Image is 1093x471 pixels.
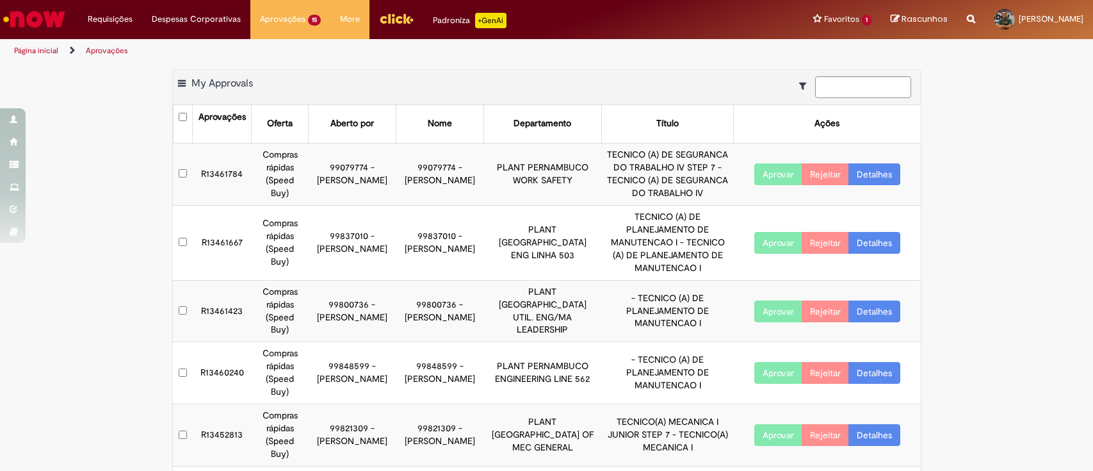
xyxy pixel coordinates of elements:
[799,81,813,90] i: Mostrar filtros para: Suas Solicitações
[483,342,602,404] td: PLANT PERNAMBUCO ENGINEERING LINE 562
[483,404,602,467] td: PLANT [GEOGRAPHIC_DATA] OF MEC GENERAL
[340,13,360,26] span: More
[848,163,900,185] a: Detalhes
[193,404,252,467] td: R13452813
[1019,13,1083,24] span: [PERSON_NAME]
[428,117,452,130] div: Nome
[260,13,305,26] span: Aprovações
[475,13,506,28] p: +GenAi
[396,342,483,404] td: 99848599 - [PERSON_NAME]
[802,362,849,384] button: Rejeitar
[514,117,571,130] div: Departamento
[379,9,414,28] img: click_logo_yellow_360x200.png
[902,13,948,25] span: Rascunhos
[330,117,374,130] div: Aberto por
[252,404,309,467] td: Compras rápidas (Speed Buy)
[252,143,309,205] td: Compras rápidas (Speed Buy)
[1,6,67,32] img: ServiceNow
[602,404,734,467] td: TECNICO(A) MECANICA I JUNIOR STEP 7 - TECNICO(A) MECANICA I
[891,13,948,26] a: Rascunhos
[754,163,802,185] button: Aprovar
[152,13,241,26] span: Despesas Corporativas
[433,13,506,28] div: Padroniza
[308,280,396,342] td: 99800736 - [PERSON_NAME]
[193,105,252,143] th: Aprovações
[848,232,900,254] a: Detalhes
[396,205,483,280] td: 99837010 - [PERSON_NAME]
[848,424,900,446] a: Detalhes
[14,45,58,56] a: Página inicial
[754,301,802,322] button: Aprovar
[193,342,252,404] td: R13460240
[396,280,483,342] td: 99800736 - [PERSON_NAME]
[193,143,252,205] td: R13461784
[656,117,679,130] div: Título
[396,404,483,467] td: 99821309 - [PERSON_NAME]
[308,342,396,404] td: 99848599 - [PERSON_NAME]
[802,163,849,185] button: Rejeitar
[814,117,839,130] div: Ações
[802,301,849,322] button: Rejeitar
[862,15,871,26] span: 1
[848,301,900,322] a: Detalhes
[754,362,802,384] button: Aprovar
[198,111,246,124] div: Aprovações
[754,424,802,446] button: Aprovar
[308,205,396,280] td: 99837010 - [PERSON_NAME]
[193,280,252,342] td: R13461423
[88,13,133,26] span: Requisições
[848,362,900,384] a: Detalhes
[252,205,309,280] td: Compras rápidas (Speed Buy)
[602,342,734,404] td: - TECNICO (A) DE PLANEJAMENTO DE MANUTENCAO I
[602,205,734,280] td: TECNICO (A) DE PLANEJAMENTO DE MANUTENCAO I - TECNICO (A) DE PLANEJAMENTO DE MANUTENCAO I
[602,143,734,205] td: TECNICO (A) DE SEGURANCA DO TRABALHO IV STEP 7 - TECNICO (A) DE SEGURANCA DO TRABALHO IV
[191,77,253,90] span: My Approvals
[483,205,602,280] td: PLANT [GEOGRAPHIC_DATA] ENG LINHA 503
[802,424,849,446] button: Rejeitar
[10,39,719,63] ul: Trilhas de página
[308,404,396,467] td: 99821309 - [PERSON_NAME]
[483,143,602,205] td: PLANT PERNAMBUCO WORK SAFETY
[252,280,309,342] td: Compras rápidas (Speed Buy)
[824,13,859,26] span: Favoritos
[602,280,734,342] td: - TECNICO (A) DE PLANEJAMENTO DE MANUTENCAO I
[802,232,849,254] button: Rejeitar
[308,15,321,26] span: 15
[308,143,396,205] td: 99079774 - [PERSON_NAME]
[252,342,309,404] td: Compras rápidas (Speed Buy)
[396,143,483,205] td: 99079774 - [PERSON_NAME]
[86,45,128,56] a: Aprovações
[267,117,293,130] div: Oferta
[754,232,802,254] button: Aprovar
[483,280,602,342] td: PLANT [GEOGRAPHIC_DATA] UTIL. ENG/MA LEADERSHIP
[193,205,252,280] td: R13461667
